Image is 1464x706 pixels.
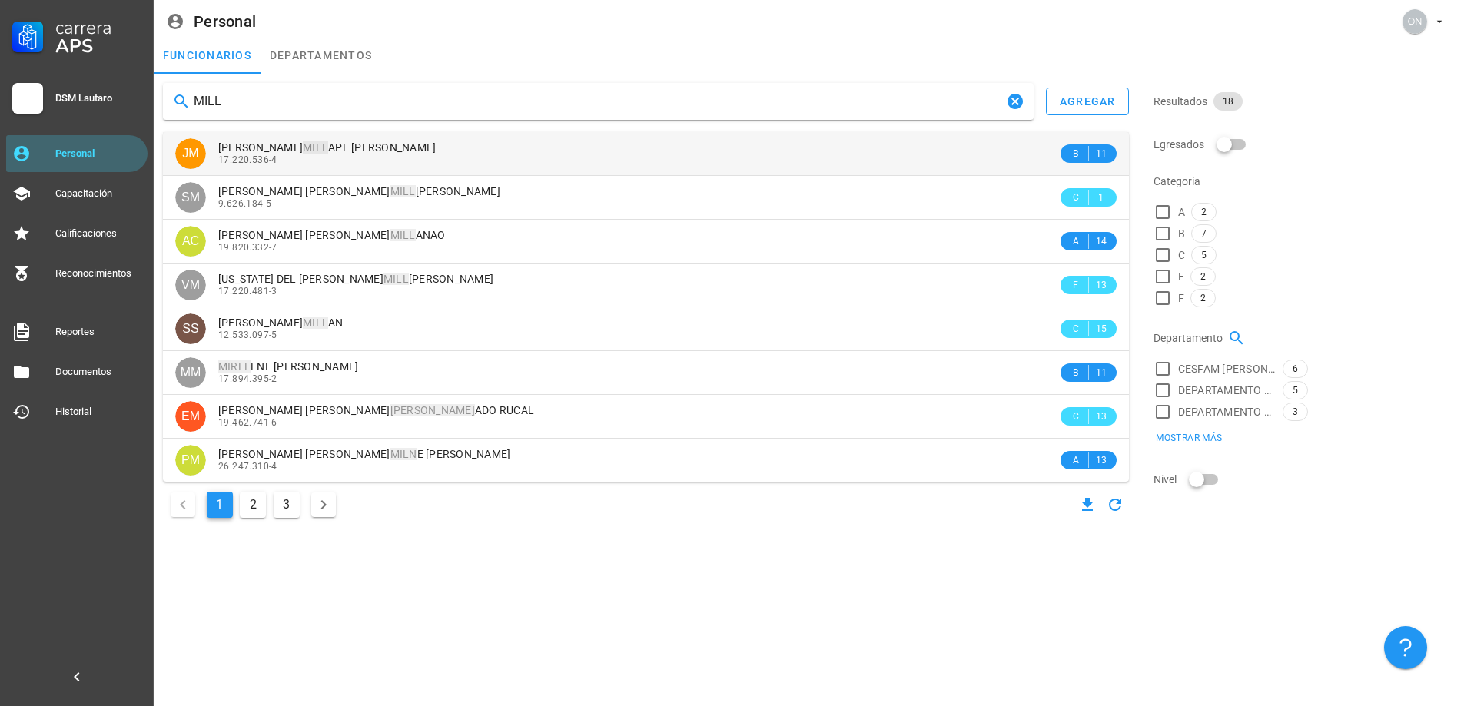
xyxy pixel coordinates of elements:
[390,229,416,241] mark: MILL
[1201,225,1207,242] span: 7
[1293,382,1298,399] span: 5
[1059,95,1116,108] div: agregar
[6,353,148,390] a: Documentos
[1070,277,1082,293] span: F
[181,182,200,213] span: SM
[390,448,417,460] mark: MILN
[1200,290,1206,307] span: 2
[1201,247,1207,264] span: 5
[383,273,409,285] mark: MILL
[175,313,206,344] div: avatar
[163,488,344,522] nav: Navegación de paginación
[1200,268,1206,285] span: 2
[175,357,206,388] div: avatar
[175,401,206,432] div: avatar
[207,492,233,518] button: Página actual, página 1
[1146,427,1232,449] button: Mostrar más
[1178,269,1184,284] span: E
[1095,409,1107,424] span: 13
[1095,190,1107,205] span: 1
[6,313,148,350] a: Reportes
[218,141,437,154] span: [PERSON_NAME] APE [PERSON_NAME]
[175,138,206,169] div: avatar
[181,357,201,388] span: MM
[194,89,1003,114] input: Buscar funcionarios…
[218,330,277,340] span: 12.533.097-5
[1154,163,1455,200] div: Categoria
[6,215,148,252] a: Calificaciones
[194,13,256,30] div: Personal
[218,360,251,373] mark: MIRLL
[218,229,446,241] span: [PERSON_NAME] [PERSON_NAME] ANAO
[218,317,344,329] span: [PERSON_NAME] AN
[182,138,198,169] span: JM
[1155,433,1222,443] span: Mostrar más
[55,187,141,200] div: Capacitación
[181,445,200,476] span: PM
[1095,452,1107,468] span: 13
[1070,234,1082,249] span: A
[218,273,493,285] span: [US_STATE] DEL [PERSON_NAME] [PERSON_NAME]
[1293,360,1298,377] span: 6
[55,366,141,378] div: Documentos
[175,226,206,257] div: avatar
[274,492,300,518] button: Ir a la página 3
[390,404,475,416] mark: [PERSON_NAME]
[175,445,206,476] div: avatar
[55,267,141,280] div: Reconocimientos
[1070,321,1082,336] span: C
[218,242,277,253] span: 19.820.332-7
[1178,383,1276,398] span: DEPARTAMENTO SALUD RURAL
[261,37,381,74] a: departamentos
[218,417,277,428] span: 19.462.741-6
[311,492,336,517] button: Página siguiente
[1046,88,1129,115] button: agregar
[240,492,266,518] button: Ir a la página 2
[218,185,500,197] span: [PERSON_NAME] [PERSON_NAME] [PERSON_NAME]
[1154,320,1455,356] div: Departamento
[6,175,148,212] a: Capacitación
[55,326,141,338] div: Reportes
[1178,361,1276,376] span: CESFAM [PERSON_NAME]
[218,461,277,472] span: 26.247.310-4
[175,182,206,213] div: avatar
[55,37,141,55] div: APS
[1095,234,1107,249] span: 14
[1070,190,1082,205] span: C
[1178,290,1184,306] span: F
[55,92,141,104] div: DSM Lautaro
[303,141,328,154] mark: MILL
[1178,204,1185,220] span: A
[6,393,148,430] a: Historial
[1178,226,1185,241] span: B
[1154,461,1455,498] div: Nivel
[1095,146,1107,161] span: 11
[390,185,416,197] mark: MILL
[6,255,148,292] a: Reconocimientos
[218,373,277,384] span: 17.894.395-2
[1403,9,1427,34] div: avatar
[1154,83,1455,120] div: Resultados
[6,135,148,172] a: Personal
[303,317,328,329] mark: MILL
[1154,126,1455,163] div: Egresados
[218,448,511,460] span: [PERSON_NAME] [PERSON_NAME] E [PERSON_NAME]
[182,313,198,344] span: SS
[1070,452,1082,468] span: A
[218,154,277,165] span: 17.220.536-4
[1178,247,1185,263] span: C
[1006,92,1024,111] button: Clear
[181,270,200,300] span: VM
[218,198,271,209] span: 9.626.184-5
[1201,204,1207,220] span: 2
[1070,409,1082,424] span: C
[175,270,206,300] div: avatar
[55,147,141,160] div: Personal
[55,18,141,37] div: Carrera
[218,286,277,297] span: 17.220.481-3
[181,401,200,432] span: EM
[1095,365,1107,380] span: 11
[1223,92,1233,111] span: 18
[55,406,141,418] div: Historial
[154,37,261,74] a: funcionarios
